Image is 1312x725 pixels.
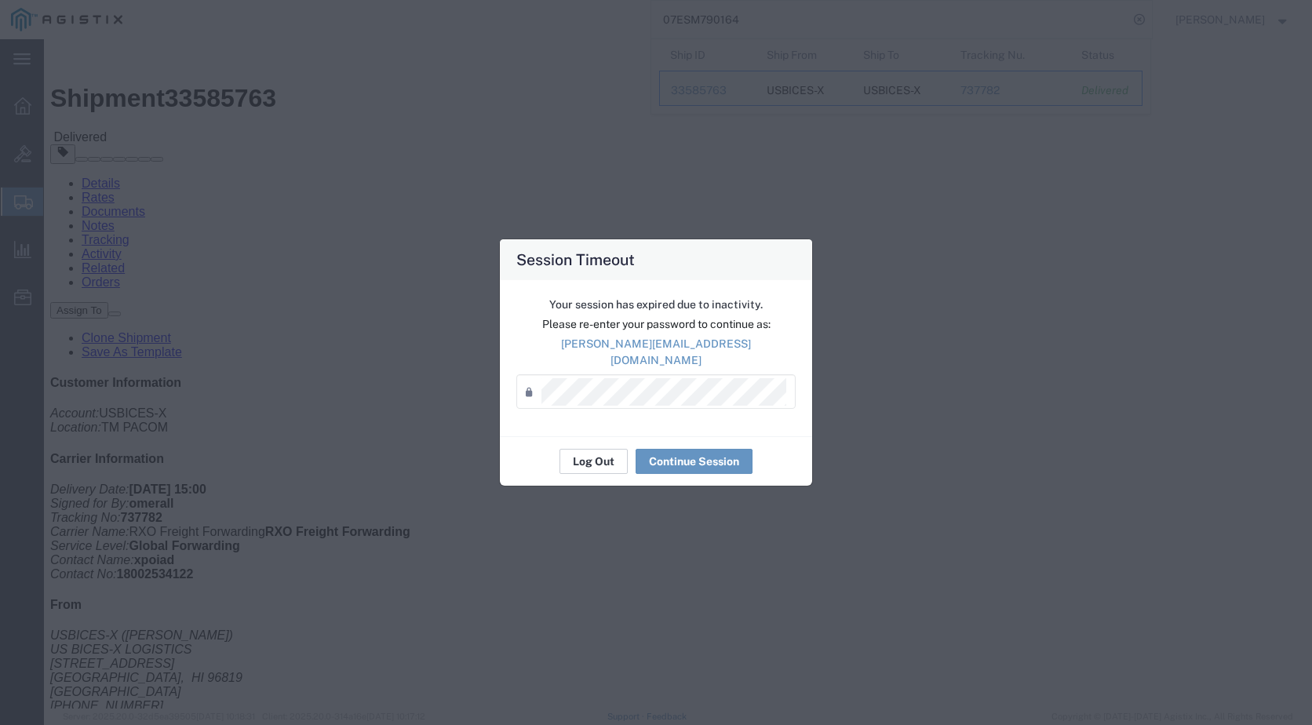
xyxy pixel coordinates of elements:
[516,248,635,271] h4: Session Timeout
[559,449,628,474] button: Log Out
[516,316,796,333] p: Please re-enter your password to continue as:
[636,449,753,474] button: Continue Session
[516,336,796,369] p: [PERSON_NAME][EMAIL_ADDRESS][DOMAIN_NAME]
[516,297,796,313] p: Your session has expired due to inactivity.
